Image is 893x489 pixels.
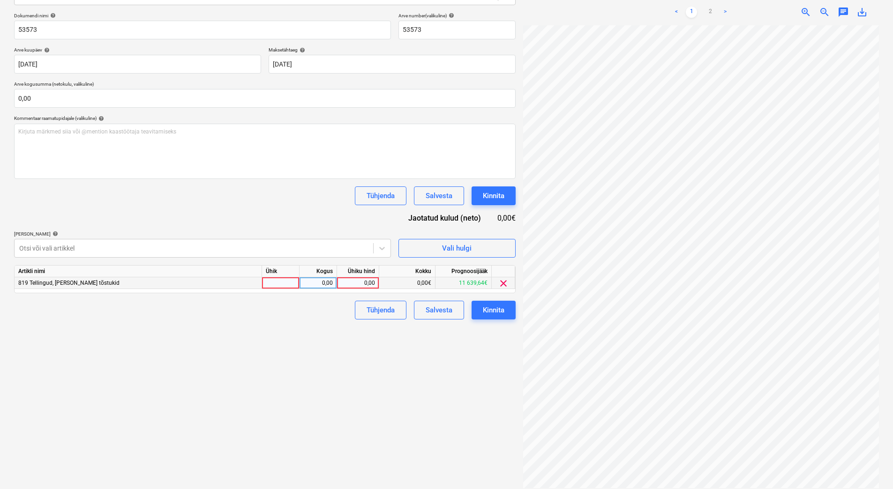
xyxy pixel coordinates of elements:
button: Kinnita [472,186,516,205]
div: Kokku [379,266,435,277]
div: Kogus [300,266,337,277]
div: Ühiku hind [337,266,379,277]
div: Kinnita [483,190,504,202]
div: 0,00 [341,277,375,289]
button: Tühjenda [355,186,406,205]
div: Prognoosijääk [435,266,492,277]
button: Tühjenda [355,301,406,319]
input: Arve kogusumma (netokulu, valikuline) [14,89,516,108]
div: Arve number (valikuline) [398,13,516,19]
div: Ühik [262,266,300,277]
span: help [51,231,58,237]
div: 11 639,64€ [435,277,492,289]
div: Maksetähtaeg [269,47,516,53]
input: Tähtaega pole määratud [269,55,516,74]
div: Kommentaar raamatupidajale (valikuline) [14,115,516,121]
span: help [447,13,454,18]
div: Dokumendi nimi [14,13,391,19]
div: Arve kuupäev [14,47,261,53]
span: help [298,47,305,53]
div: Salvesta [426,190,452,202]
div: Tühjenda [367,304,395,316]
span: help [48,13,56,18]
button: Salvesta [414,186,464,205]
span: 819 Tellingud, lavad ja tõstukid [18,280,120,286]
div: 0,00€ [379,277,435,289]
div: Jaotatud kulud (neto) [394,213,496,223]
button: Kinnita [472,301,516,319]
div: Kinnita [483,304,504,316]
input: Arve number [398,21,516,39]
div: 0,00€ [496,213,516,223]
input: Arve kuupäeva pole määratud. [14,55,261,74]
div: Tühjenda [367,190,395,202]
div: Vali hulgi [442,242,472,254]
span: help [42,47,50,53]
div: 0,00 [303,277,333,289]
div: Artikli nimi [15,266,262,277]
span: help [97,116,104,121]
div: [PERSON_NAME] [14,231,391,237]
p: Arve kogusumma (netokulu, valikuline) [14,81,516,89]
input: Dokumendi nimi [14,21,391,39]
button: Salvesta [414,301,464,319]
span: clear [498,278,509,289]
button: Vali hulgi [398,239,516,258]
div: Salvesta [426,304,452,316]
